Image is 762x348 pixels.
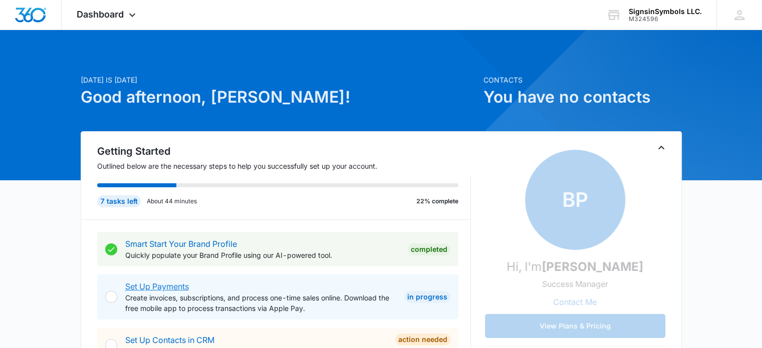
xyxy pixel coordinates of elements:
[655,142,667,154] button: Toggle Collapse
[125,239,237,249] a: Smart Start Your Brand Profile
[77,9,124,20] span: Dashboard
[543,290,607,314] button: Contact Me
[542,278,608,290] p: Success Manager
[97,144,471,159] h2: Getting Started
[81,85,477,109] h1: Good afternoon, [PERSON_NAME]!
[125,335,214,345] a: Set Up Contacts in CRM
[404,291,450,303] div: In Progress
[408,243,450,255] div: Completed
[506,258,643,276] p: Hi, I'm
[542,259,643,274] strong: [PERSON_NAME]
[97,161,471,171] p: Outlined below are the necessary steps to help you successfully set up your account.
[125,292,396,313] p: Create invoices, subscriptions, and process one-time sales online. Download the free mobile app t...
[81,75,477,85] p: [DATE] is [DATE]
[125,250,400,260] p: Quickly populate your Brand Profile using our AI-powered tool.
[97,195,141,207] div: 7 tasks left
[485,314,665,338] button: View Plans & Pricing
[483,85,682,109] h1: You have no contacts
[629,8,702,16] div: account name
[629,16,702,23] div: account id
[416,197,458,206] p: 22% complete
[525,150,625,250] span: BP
[483,75,682,85] p: Contacts
[395,333,450,345] div: Action Needed
[147,197,197,206] p: About 44 minutes
[125,281,189,291] a: Set Up Payments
